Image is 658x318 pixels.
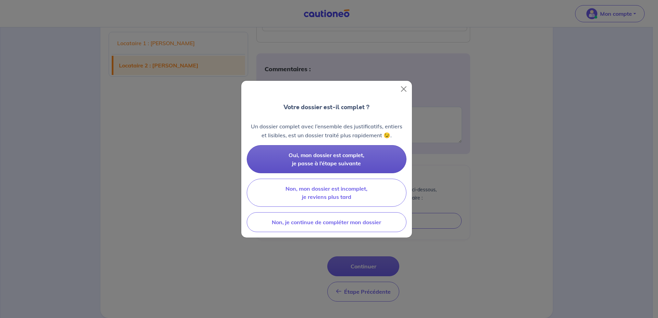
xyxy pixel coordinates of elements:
[285,185,367,200] span: Non, mon dossier est incomplet, je reviens plus tard
[247,122,406,140] p: Un dossier complet avec l’ensemble des justificatifs, entiers et lisibles, est un dossier traité ...
[289,152,364,167] span: Oui, mon dossier est complet, je passe à l’étape suivante
[398,84,409,94] button: Close
[283,103,369,112] p: Votre dossier est-il complet ?
[247,145,406,173] button: Oui, mon dossier est complet, je passe à l’étape suivante
[247,212,406,232] button: Non, je continue de compléter mon dossier
[272,219,381,226] span: Non, je continue de compléter mon dossier
[247,179,406,207] button: Non, mon dossier est incomplet, je reviens plus tard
